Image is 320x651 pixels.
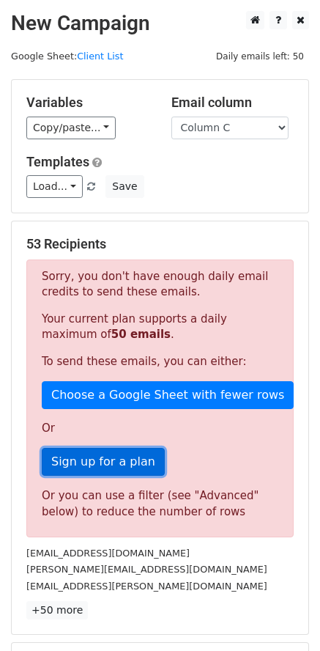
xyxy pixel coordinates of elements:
[42,381,294,409] a: Choose a Google Sheet with fewer rows
[42,354,278,369] p: To send these emails, you can either:
[111,328,171,341] strong: 50 emails
[105,175,144,198] button: Save
[42,312,278,342] p: Your current plan supports a daily maximum of .
[171,95,294,111] h5: Email column
[11,11,309,36] h2: New Campaign
[26,175,83,198] a: Load...
[26,581,267,592] small: [EMAIL_ADDRESS][PERSON_NAME][DOMAIN_NAME]
[11,51,123,62] small: Google Sheet:
[42,269,278,300] p: Sorry, you don't have enough daily email credits to send these emails.
[42,488,278,521] div: Or you can use a filter (see "Advanced" below) to reduce the number of rows
[42,448,165,476] a: Sign up for a plan
[77,51,123,62] a: Client List
[211,51,309,62] a: Daily emails left: 50
[26,236,294,252] h5: 53 Recipients
[42,421,278,436] p: Or
[26,154,89,169] a: Templates
[247,581,320,651] iframe: Chat Widget
[26,548,190,559] small: [EMAIL_ADDRESS][DOMAIN_NAME]
[26,564,267,575] small: [PERSON_NAME][EMAIL_ADDRESS][DOMAIN_NAME]
[26,601,88,619] a: +50 more
[211,48,309,65] span: Daily emails left: 50
[26,117,116,139] a: Copy/paste...
[26,95,149,111] h5: Variables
